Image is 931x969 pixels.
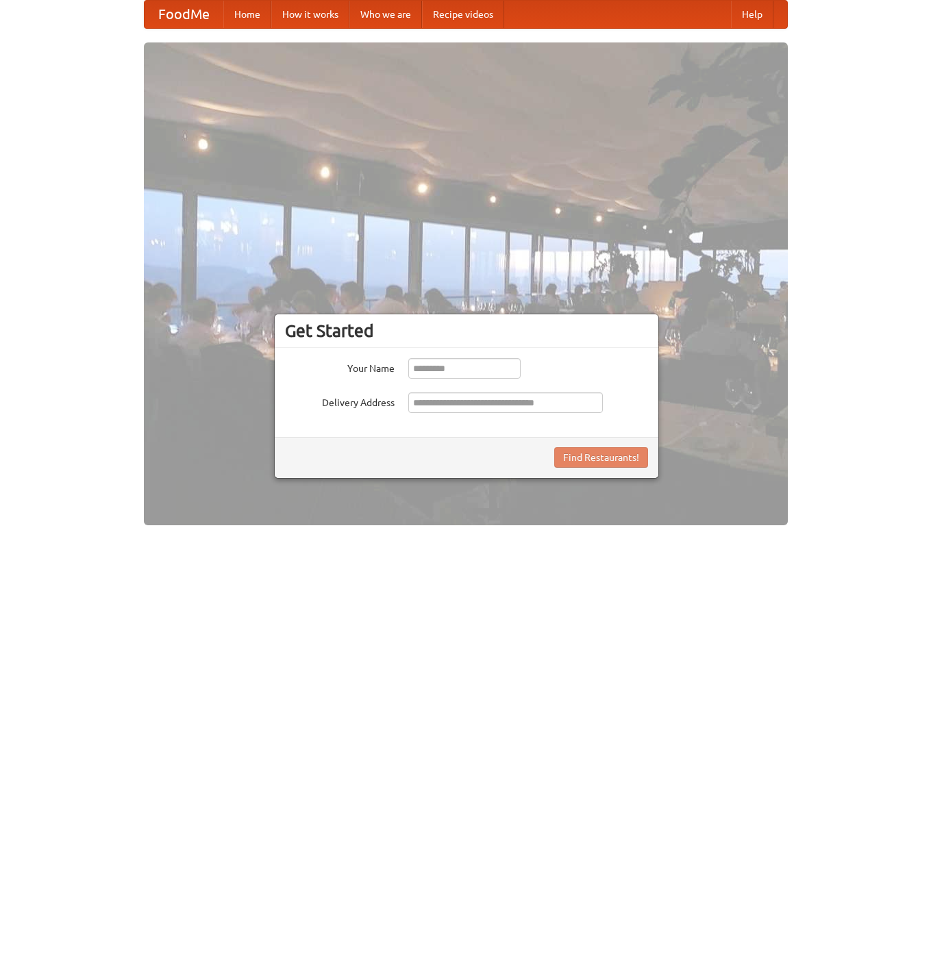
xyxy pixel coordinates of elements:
[271,1,349,28] a: How it works
[554,447,648,468] button: Find Restaurants!
[349,1,422,28] a: Who we are
[422,1,504,28] a: Recipe videos
[285,320,648,341] h3: Get Started
[223,1,271,28] a: Home
[285,358,395,375] label: Your Name
[731,1,773,28] a: Help
[145,1,223,28] a: FoodMe
[285,392,395,410] label: Delivery Address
